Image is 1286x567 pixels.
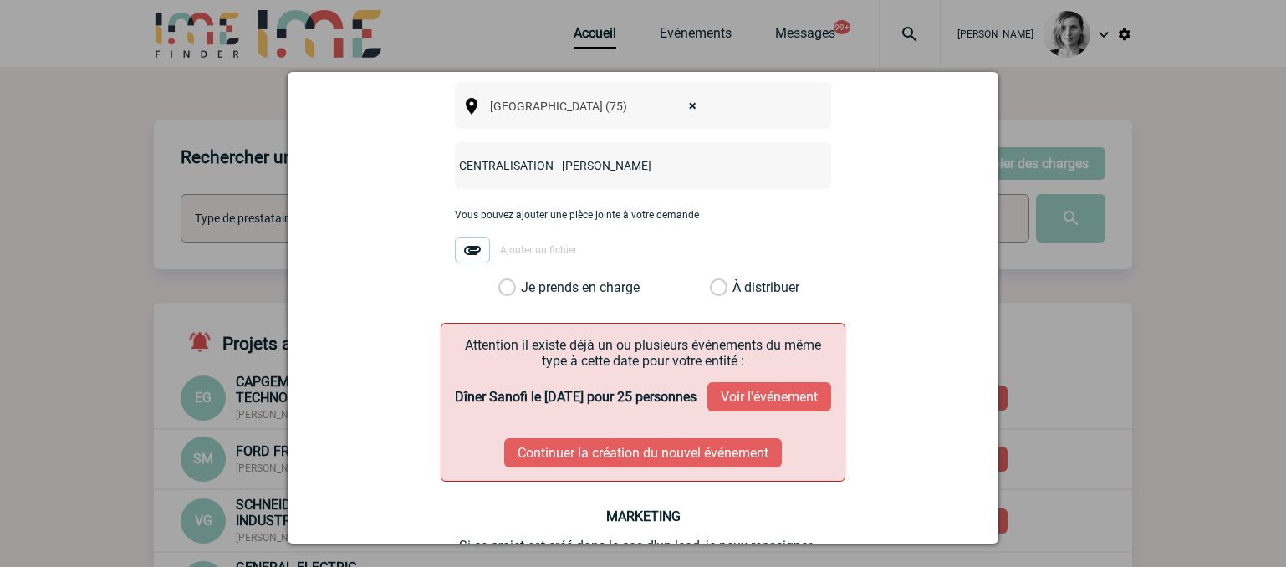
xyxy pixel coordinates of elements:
[710,279,727,296] label: À distribuer
[455,155,787,176] input: Nom de l'événement
[689,94,697,118] span: ×
[504,438,782,467] button: Continuer la création du nouvel événement
[498,279,527,296] label: Je prends en charge
[455,209,831,221] p: Vous pouvez ajouter une pièce jointe à votre demande
[500,245,577,257] span: Ajouter un fichier
[455,389,697,405] strong: Dîner Sanofi le [DATE] pour 25 personnes
[483,94,713,118] span: Paris (75)
[455,337,831,369] p: Attention il existe déjà un ou plusieurs événements du même type à cette date pour votre entité :
[459,508,827,524] h3: MARKETING
[707,382,831,411] button: Voir l'événement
